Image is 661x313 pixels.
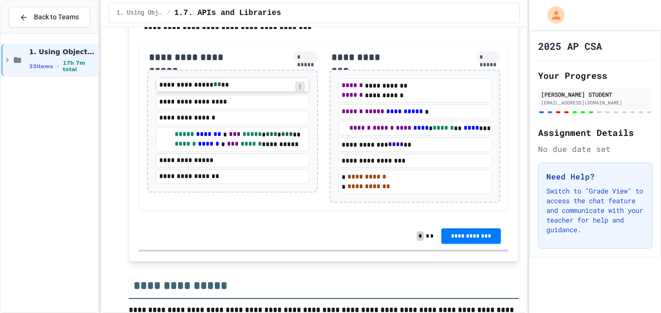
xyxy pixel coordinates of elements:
span: 1. Using Objects and Methods [29,47,96,56]
span: 1. Using Objects and Methods [117,9,163,17]
span: / [167,9,170,17]
h1: 2025 AP CSA [538,39,602,53]
span: Back to Teams [34,12,79,22]
div: No due date set [538,143,652,155]
span: 1.7. APIs and Libraries [174,7,281,19]
span: 33 items [29,63,53,70]
h2: Assignment Details [538,126,652,139]
span: • [57,62,59,70]
p: Switch to "Grade View" to access the chat feature and communicate with your teacher for help and ... [546,186,644,235]
div: [EMAIL_ADDRESS][DOMAIN_NAME] [541,99,649,106]
div: My Account [537,4,567,26]
div: [PERSON_NAME] STUDENT [541,90,649,99]
button: Back to Teams [9,7,90,28]
h3: Need Help? [546,171,644,182]
span: 17h 7m total [63,60,96,73]
h2: Your Progress [538,69,652,82]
